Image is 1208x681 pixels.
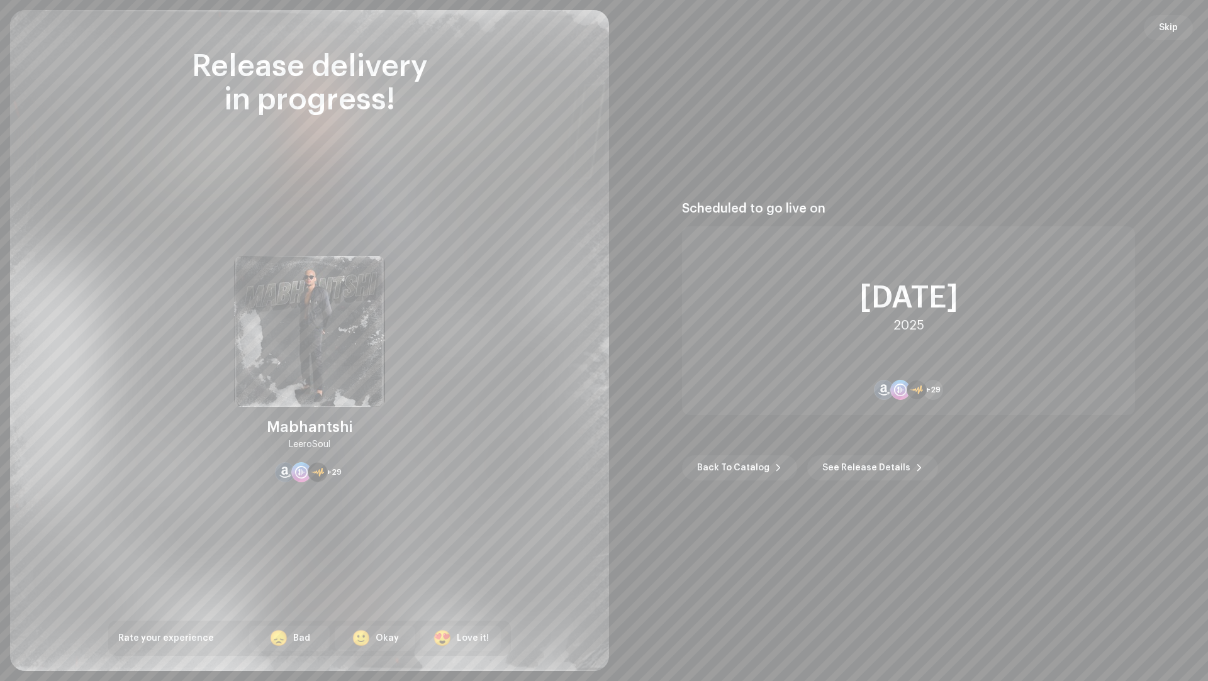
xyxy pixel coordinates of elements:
div: 🙂 [352,631,371,646]
div: Release delivery in progress! [108,50,511,117]
span: See Release Details [822,455,910,480]
span: +29 [327,467,342,477]
div: 2025 [893,318,924,333]
button: Skip [1144,15,1193,40]
div: 😍 [433,631,452,646]
div: Bad [293,632,310,645]
div: [DATE] [859,283,958,313]
div: LeeroSoul [289,437,330,452]
span: +29 [926,385,941,395]
span: Rate your experience [118,634,214,643]
div: 😞 [269,631,288,646]
div: Scheduled to go live on [682,201,1135,216]
span: Skip [1159,15,1178,40]
button: See Release Details [807,455,938,480]
img: 179b439e-0dfe-4766-a20d-ea955e6d54ef [234,256,385,407]
div: Okay [376,632,399,645]
div: Mabhantshi [267,417,353,437]
div: Love it! [457,632,489,645]
button: Back To Catalog [682,455,797,480]
span: Back To Catalog [697,455,769,480]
